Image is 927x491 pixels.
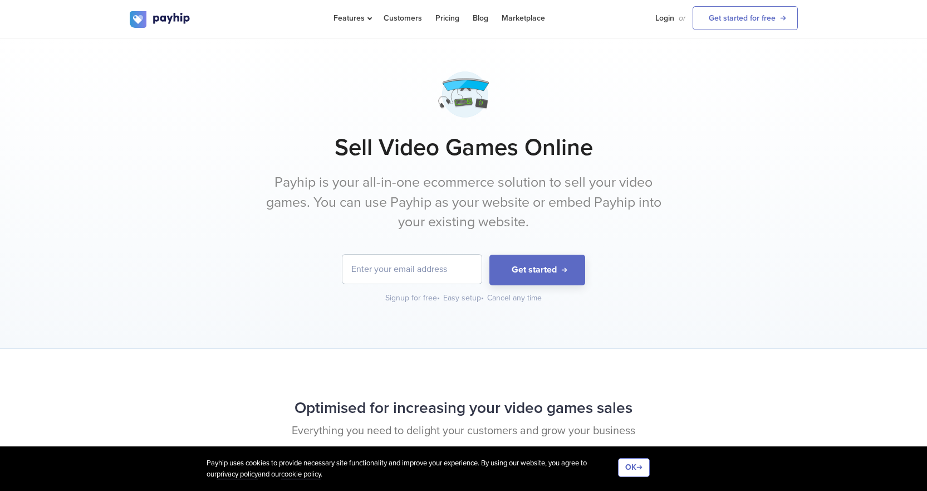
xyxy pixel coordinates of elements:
[487,293,542,304] div: Cancel any time
[130,11,191,28] img: logo.svg
[130,393,798,423] h2: Optimised for increasing your video games sales
[281,470,321,479] a: cookie policy
[385,293,441,304] div: Signup for free
[481,293,484,303] span: •
[217,470,258,479] a: privacy policy
[342,255,482,284] input: Enter your email address
[333,13,370,23] span: Features
[207,458,618,480] div: Payhip uses cookies to provide necessary site functionality and improve your experience. By using...
[489,255,585,285] button: Get started
[435,66,492,123] img: gamer-2-5fdf52iwfxoiqeluxutso.png
[693,6,798,30] a: Get started for free
[130,423,798,439] p: Everything you need to delight your customers and grow your business
[443,293,485,304] div: Easy setup
[437,293,440,303] span: •
[130,134,798,162] h1: Sell Video Games Online
[618,458,650,477] button: OK
[255,173,673,232] p: Payhip is your all-in-one ecommerce solution to sell your video games. You can use Payhip as your...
